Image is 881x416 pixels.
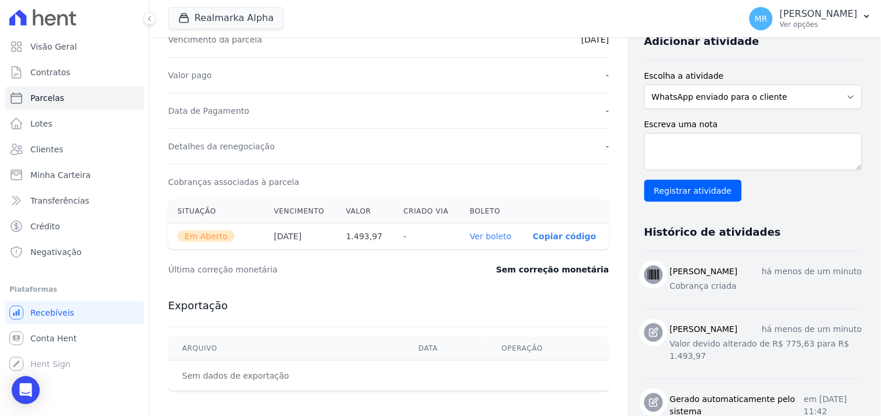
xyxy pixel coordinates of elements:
[404,337,487,361] th: Data
[606,69,609,81] dd: -
[168,299,609,313] h3: Exportação
[168,69,212,81] dt: Valor pago
[470,232,512,241] a: Ver boleto
[762,323,862,335] p: há menos de um minuto
[30,246,82,258] span: Negativação
[5,112,144,135] a: Lotes
[670,338,862,362] p: Valor devido alterado de R$ 775,63 para R$ 1.493,97
[168,361,404,391] td: Sem dados de exportação
[644,225,781,239] h3: Histórico de atividades
[670,265,738,278] h3: [PERSON_NAME]
[5,86,144,110] a: Parcelas
[30,67,70,78] span: Contratos
[30,307,74,319] span: Recebíveis
[30,169,91,181] span: Minha Carteira
[644,180,742,202] input: Registrar atividade
[644,118,862,131] label: Escreva uma nota
[496,264,609,275] dd: Sem correção monetária
[30,118,53,130] span: Lotes
[168,34,262,46] dt: Vencimento da parcela
[5,301,144,324] a: Recebíveis
[5,163,144,187] a: Minha Carteira
[461,200,524,223] th: Boleto
[337,223,394,250] th: 1.493,97
[265,223,337,250] th: [DATE]
[9,282,140,296] div: Plataformas
[755,15,768,23] span: MR
[762,265,862,278] p: há menos de um minuto
[5,240,144,264] a: Negativação
[178,230,235,242] span: Em Aberto
[670,280,862,292] p: Cobrança criada
[5,327,144,350] a: Conta Hent
[168,105,249,117] dt: Data de Pagamento
[740,2,881,35] button: MR [PERSON_NAME] Ver opções
[606,141,609,152] dd: -
[168,264,429,275] dt: Última correção monetária
[30,92,64,104] span: Parcelas
[780,8,858,20] p: [PERSON_NAME]
[30,195,89,207] span: Transferências
[606,105,609,117] dd: -
[168,176,299,188] dt: Cobranças associadas à parcela
[780,20,858,29] p: Ver opções
[533,232,596,241] button: Copiar código
[30,221,60,232] span: Crédito
[168,200,265,223] th: Situação
[644,34,759,48] h3: Adicionar atividade
[394,223,461,250] th: -
[670,323,738,335] h3: [PERSON_NAME]
[644,70,862,82] label: Escolha a atividade
[5,35,144,58] a: Visão Geral
[168,7,284,29] button: Realmarka Alpha
[30,333,77,344] span: Conta Hent
[337,200,394,223] th: Valor
[12,376,40,404] div: Open Intercom Messenger
[5,189,144,212] a: Transferências
[265,200,337,223] th: Vencimento
[5,61,144,84] a: Contratos
[30,144,63,155] span: Clientes
[5,215,144,238] a: Crédito
[5,138,144,161] a: Clientes
[488,337,609,361] th: Operação
[168,141,275,152] dt: Detalhes da renegociação
[30,41,77,53] span: Visão Geral
[168,337,404,361] th: Arquivo
[394,200,461,223] th: Criado via
[581,34,609,46] dd: [DATE]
